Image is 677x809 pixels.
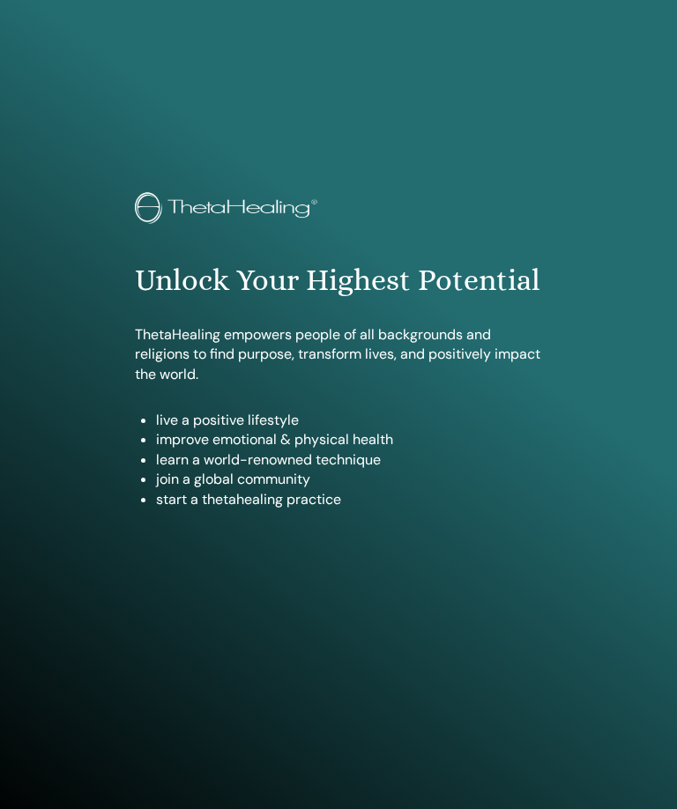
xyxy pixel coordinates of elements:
[156,411,542,430] li: live a positive lifestyle
[156,450,542,470] li: learn a world-renowned technique
[135,263,542,299] h1: Unlock Your Highest Potential
[156,490,542,509] li: start a thetahealing practice
[156,430,542,449] li: improve emotional & physical health
[156,470,542,489] li: join a global community
[135,325,542,384] p: ThetaHealing empowers people of all backgrounds and religions to find purpose, transform lives, a...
